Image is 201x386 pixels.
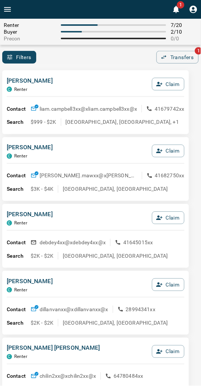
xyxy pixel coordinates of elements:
p: Renter [14,355,27,360]
p: Search [7,119,31,126]
p: Contact [7,306,31,314]
p: Contact [7,105,31,113]
div: condos.ca [7,221,12,226]
p: [PERSON_NAME] [PERSON_NAME] [7,344,100,353]
p: chilin2xx@x chilin2xx@x [40,373,96,380]
button: Claim [152,346,185,358]
p: [GEOGRAPHIC_DATA], [GEOGRAPHIC_DATA] [63,186,168,193]
p: 28994341xx [126,306,156,313]
p: Contact [7,373,31,381]
p: 41679742xx [155,105,185,113]
div: condos.ca [7,288,12,293]
span: Precon [4,36,56,42]
span: 0 / 0 [171,36,197,42]
p: Search [7,319,31,327]
p: [PERSON_NAME] [7,210,53,219]
span: 1 [177,1,185,9]
p: Contact [7,172,31,180]
button: Claim [152,212,185,224]
button: Filters [2,51,36,64]
span: 7 / 20 [171,22,197,28]
p: $999 - $2K [31,119,56,126]
span: 2 / 10 [171,29,197,35]
p: 41682750xx [155,172,185,180]
button: Profile [186,2,201,17]
p: [PERSON_NAME] [7,143,53,152]
p: dillanvanxx@x dillanvanxx@x [40,306,108,313]
p: [GEOGRAPHIC_DATA], [GEOGRAPHIC_DATA] [63,252,168,260]
button: Claim [152,78,185,91]
span: Buyer [4,29,56,35]
p: Renter [14,87,27,92]
div: condos.ca [7,355,12,360]
p: debdey4xx@x debdey4xx@x [40,239,106,246]
p: Contact [7,239,31,247]
p: [GEOGRAPHIC_DATA], [GEOGRAPHIC_DATA] [63,319,168,327]
button: Claim [152,145,185,157]
p: Renter [14,154,27,159]
p: $2K - $2K [31,252,53,260]
p: Renter [14,221,27,226]
p: Search [7,186,31,193]
p: Search [7,252,31,260]
button: Transfers [157,51,199,64]
p: [PERSON_NAME].mawxx@x [PERSON_NAME].mawxx@x [40,172,137,180]
button: Claim [152,279,185,291]
p: 41645015xx [123,239,153,246]
button: 1 [169,2,184,17]
p: [PERSON_NAME] [7,76,53,85]
span: Renter [4,22,56,28]
div: condos.ca [7,154,12,159]
p: [GEOGRAPHIC_DATA], [GEOGRAPHIC_DATA], +1 [66,119,179,126]
p: $2K - $2K [31,319,53,327]
p: 64780484xx [114,373,143,380]
p: Renter [14,288,27,293]
p: [PERSON_NAME] [7,277,53,286]
p: liam.campbell3xx@x liam.campbell3xx@x [40,105,137,113]
p: $3K - $4K [31,186,53,193]
div: condos.ca [7,87,12,92]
